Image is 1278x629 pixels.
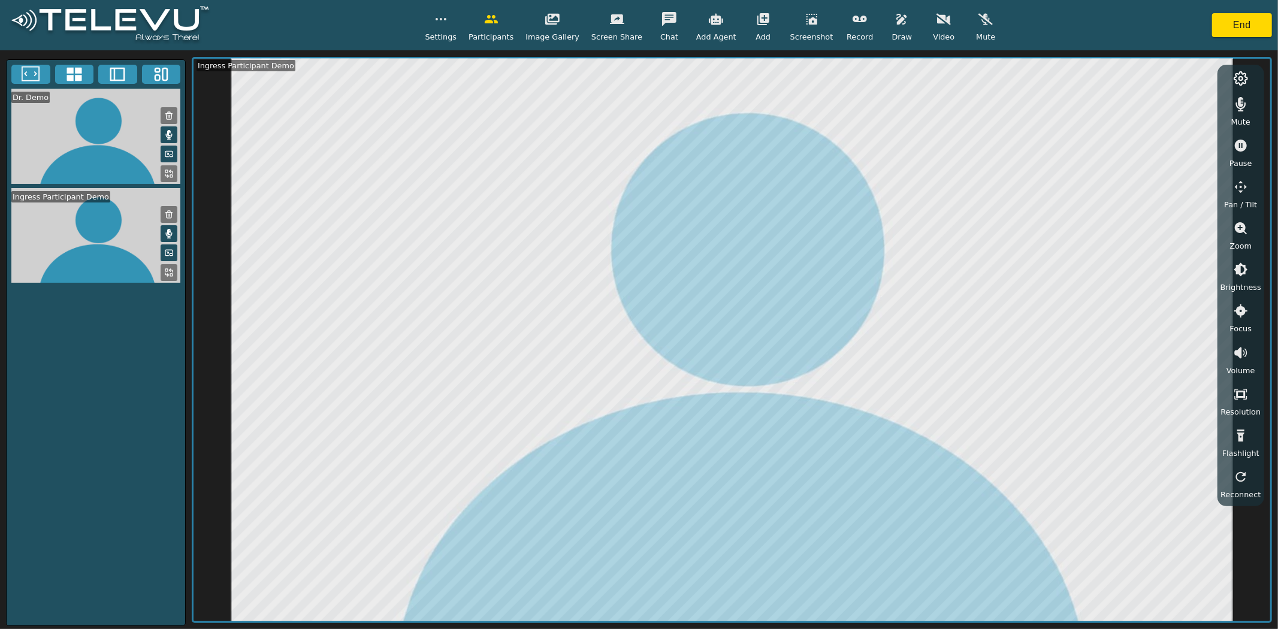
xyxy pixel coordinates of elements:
span: Mute [1231,116,1250,128]
button: Mute [161,126,177,143]
span: Screen Share [591,31,642,43]
span: Settings [425,31,457,43]
span: Zoom [1229,240,1252,252]
button: Picture in Picture [161,244,177,261]
span: Focus [1230,323,1252,334]
button: Replace Feed [161,264,177,281]
span: Image Gallery [525,31,579,43]
button: End [1212,13,1272,37]
span: Flashlight [1222,447,1259,459]
button: Three Window Medium [142,65,181,84]
span: Pan / Tilt [1224,199,1257,210]
span: Mute [976,31,995,43]
button: 4x4 [55,65,94,84]
span: Chat [660,31,678,43]
div: Ingress Participant Demo [197,60,295,71]
span: Video [933,31,954,43]
button: Two Window Medium [98,65,137,84]
span: Add [756,31,771,43]
span: Reconnect [1220,489,1261,500]
span: Record [847,31,873,43]
span: Add Agent [696,31,736,43]
button: Remove Feed [161,206,177,223]
span: Participants [469,31,513,43]
span: Volume [1226,365,1255,376]
span: Pause [1229,158,1252,169]
span: Brightness [1220,282,1261,293]
button: Mute [161,225,177,242]
button: Picture in Picture [161,146,177,162]
button: Fullscreen [11,65,50,84]
span: Draw [892,31,912,43]
img: logoWhite.png [6,3,214,48]
span: Screenshot [790,31,833,43]
button: Remove Feed [161,107,177,124]
span: Resolution [1220,406,1261,418]
div: Dr. Demo [11,92,50,103]
button: Replace Feed [161,165,177,182]
div: Ingress Participant Demo [11,191,110,202]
